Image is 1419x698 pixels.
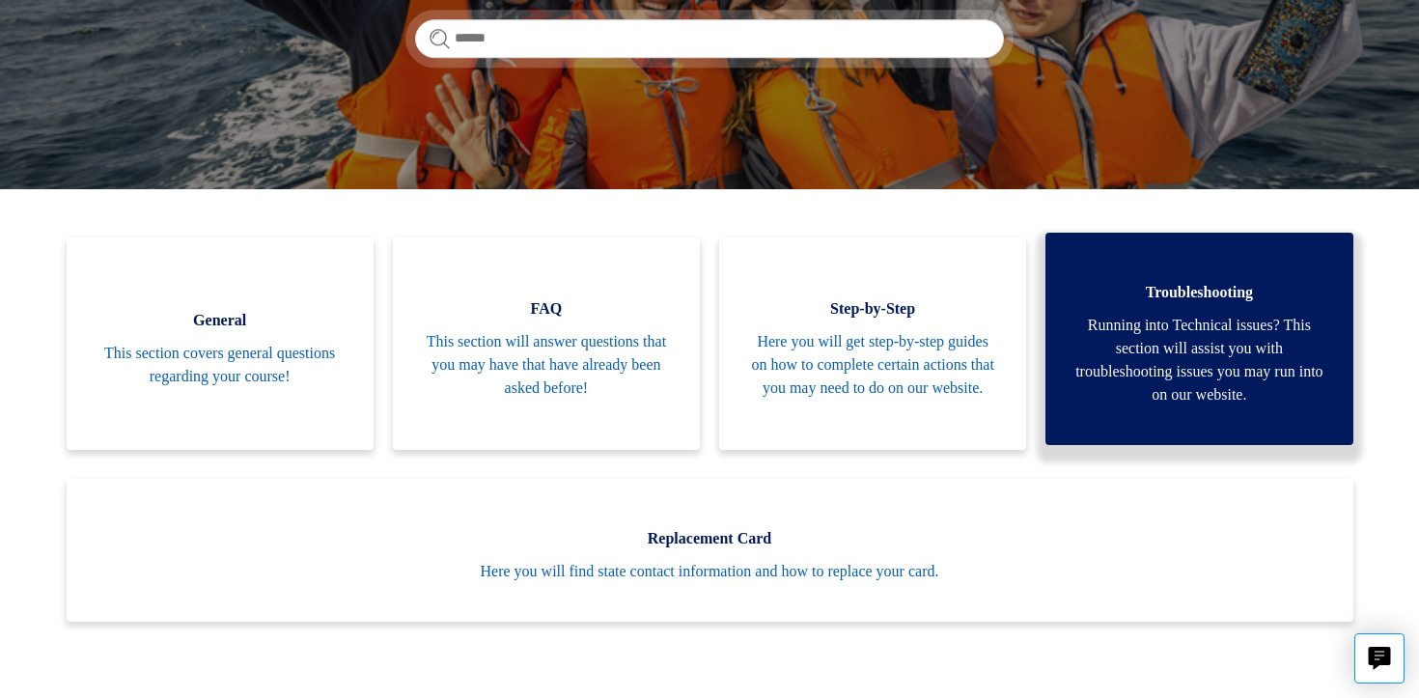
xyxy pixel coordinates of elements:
span: Step-by-Step [748,297,997,321]
a: Replacement Card Here you will find state contact information and how to replace your card. [67,479,1353,622]
a: General This section covers general questions regarding your course! [67,237,374,450]
a: Troubleshooting Running into Technical issues? This section will assist you with troubleshooting ... [1045,233,1352,445]
a: FAQ This section will answer questions that you may have that have already been asked before! [393,237,700,450]
input: Search [415,19,1004,58]
span: Replacement Card [96,527,1324,550]
button: Live chat [1354,633,1405,684]
span: This section covers general questions regarding your course! [96,342,345,388]
span: Running into Technical issues? This section will assist you with troubleshooting issues you may r... [1074,314,1323,406]
span: Here you will get step-by-step guides on how to complete certain actions that you may need to do ... [748,330,997,400]
span: FAQ [422,297,671,321]
span: General [96,309,345,332]
span: Troubleshooting [1074,281,1323,304]
span: Here you will find state contact information and how to replace your card. [96,560,1324,583]
a: Step-by-Step Here you will get step-by-step guides on how to complete certain actions that you ma... [719,237,1026,450]
span: This section will answer questions that you may have that have already been asked before! [422,330,671,400]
